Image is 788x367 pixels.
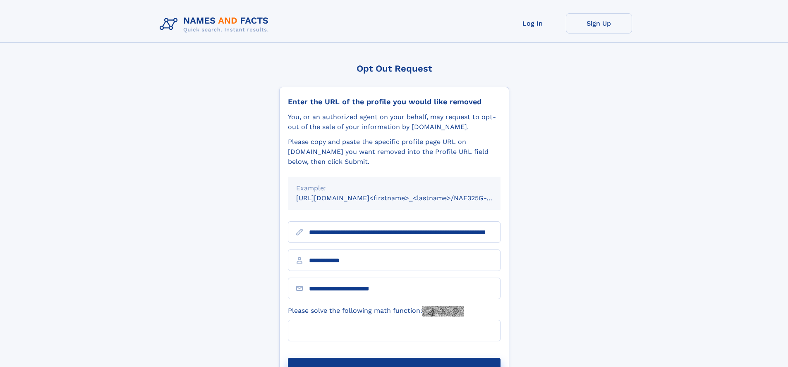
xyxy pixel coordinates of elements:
label: Please solve the following math function: [288,306,464,317]
div: Example: [296,183,492,193]
small: [URL][DOMAIN_NAME]<firstname>_<lastname>/NAF325G-xxxxxxxx [296,194,516,202]
div: Please copy and paste the specific profile page URL on [DOMAIN_NAME] you want removed into the Pr... [288,137,501,167]
img: Logo Names and Facts [156,13,275,36]
div: You, or an authorized agent on your behalf, may request to opt-out of the sale of your informatio... [288,112,501,132]
a: Log In [500,13,566,34]
a: Sign Up [566,13,632,34]
div: Opt Out Request [279,63,509,74]
div: Enter the URL of the profile you would like removed [288,97,501,106]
